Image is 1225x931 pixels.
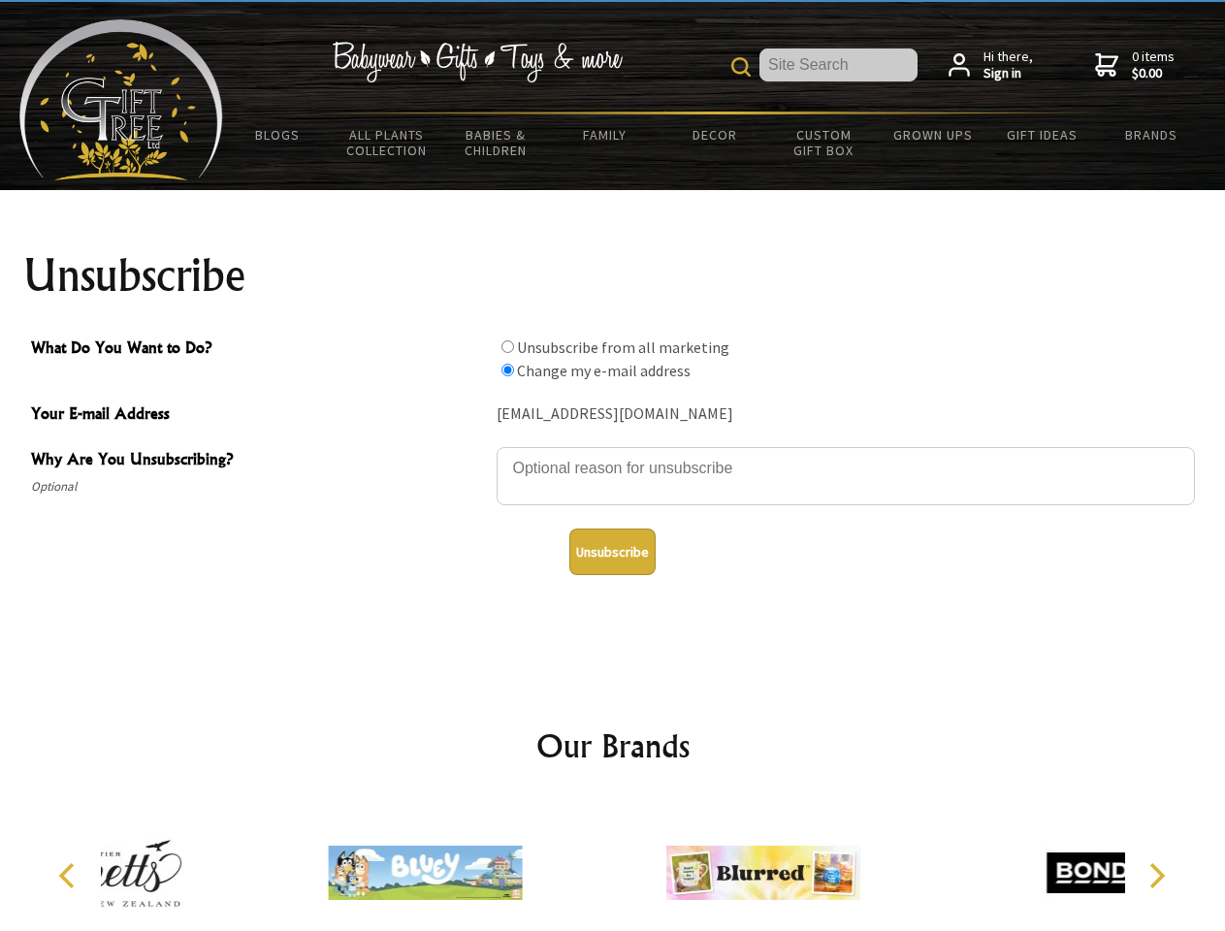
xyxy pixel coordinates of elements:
input: What Do You Want to Do? [501,364,514,376]
button: Next [1135,854,1177,897]
img: Babywear - Gifts - Toys & more [332,42,623,82]
a: Babies & Children [441,114,551,171]
div: [EMAIL_ADDRESS][DOMAIN_NAME] [497,400,1195,430]
a: BLOGS [223,114,333,155]
a: Hi there,Sign in [949,48,1033,82]
img: product search [731,57,751,77]
input: Site Search [759,48,918,81]
a: Decor [660,114,769,155]
button: Unsubscribe [569,529,656,575]
input: What Do You Want to Do? [501,340,514,353]
label: Change my e-mail address [517,361,691,380]
a: Gift Ideas [987,114,1097,155]
a: Custom Gift Box [769,114,879,171]
span: Your E-mail Address [31,401,487,430]
span: Why Are You Unsubscribing? [31,447,487,475]
img: Babyware - Gifts - Toys and more... [19,19,223,180]
h1: Unsubscribe [23,252,1203,299]
strong: Sign in [983,65,1033,82]
button: Previous [48,854,91,897]
label: Unsubscribe from all marketing [517,337,729,357]
span: Hi there, [983,48,1033,82]
a: Brands [1097,114,1207,155]
a: Grown Ups [878,114,987,155]
a: All Plants Collection [333,114,442,171]
textarea: Why Are You Unsubscribing? [497,447,1195,505]
a: Family [551,114,661,155]
span: What Do You Want to Do? [31,336,487,364]
h2: Our Brands [39,722,1187,769]
span: 0 items [1132,48,1175,82]
strong: $0.00 [1132,65,1175,82]
a: 0 items$0.00 [1095,48,1175,82]
span: Optional [31,475,487,498]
